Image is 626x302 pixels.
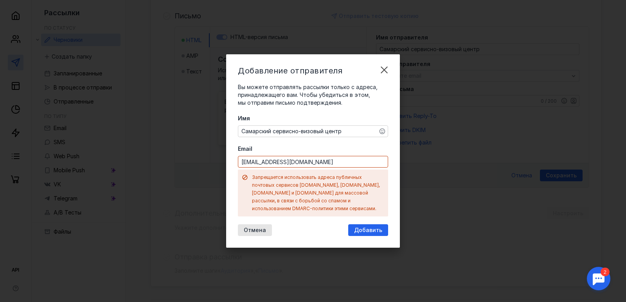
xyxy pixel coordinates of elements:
span: Отмена [244,227,266,234]
textarea: Самарский сервисно-визовый центр [238,126,388,137]
span: Имя [238,114,250,122]
button: Отмена [238,224,272,236]
span: Добавление отправителя [238,66,342,75]
span: Вы можете отправлять рассылки только с адреса, принадлежащего вам. Чтобы убедиться в этом, мы отп... [238,84,378,106]
div: 2 [18,5,27,13]
div: Запрещается использовать адреса публичных почтовых сервисов [DOMAIN_NAME], [DOMAIN_NAME], [DOMAIN... [252,173,384,213]
button: Добавить [348,224,388,236]
span: Email [238,145,252,153]
span: Добавить [354,227,382,234]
